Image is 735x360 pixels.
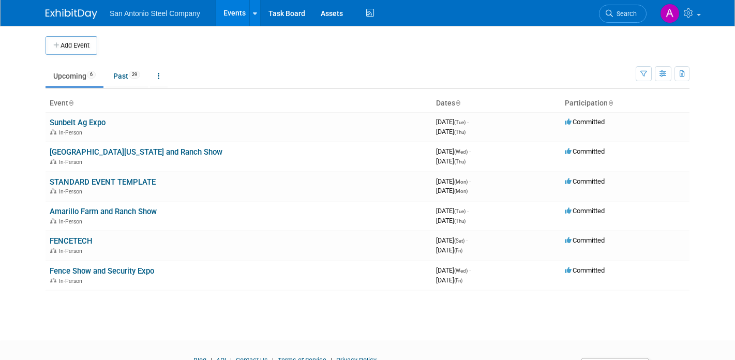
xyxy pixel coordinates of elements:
[454,119,466,125] span: (Tue)
[454,179,468,185] span: (Mon)
[46,66,103,86] a: Upcoming6
[436,207,469,215] span: [DATE]
[565,177,605,185] span: Committed
[454,248,462,253] span: (Fri)
[59,188,85,195] span: In-Person
[110,9,200,18] span: San Antonio Steel Company
[454,149,468,155] span: (Wed)
[50,188,56,193] img: In-Person Event
[469,177,471,185] span: -
[469,266,471,274] span: -
[467,118,469,126] span: -
[469,147,471,155] span: -
[59,248,85,254] span: In-Person
[561,95,689,112] th: Participation
[565,236,605,244] span: Committed
[467,207,469,215] span: -
[454,238,464,244] span: (Sat)
[46,95,432,112] th: Event
[454,208,466,214] span: (Tue)
[59,278,85,284] span: In-Person
[436,266,471,274] span: [DATE]
[50,147,222,157] a: [GEOGRAPHIC_DATA][US_STATE] and Ranch Show
[436,128,466,136] span: [DATE]
[608,99,613,107] a: Sort by Participation Type
[106,66,148,86] a: Past29
[59,218,85,225] span: In-Person
[454,268,468,274] span: (Wed)
[50,159,56,164] img: In-Person Event
[454,218,466,224] span: (Thu)
[50,207,157,216] a: Amarillo Farm and Ranch Show
[454,159,466,164] span: (Thu)
[454,278,462,283] span: (Fri)
[599,5,647,23] a: Search
[660,4,680,23] img: Ashton Rugh
[565,266,605,274] span: Committed
[613,10,637,18] span: Search
[565,147,605,155] span: Committed
[436,246,462,254] span: [DATE]
[432,95,561,112] th: Dates
[59,129,85,136] span: In-Person
[68,99,73,107] a: Sort by Event Name
[436,177,471,185] span: [DATE]
[50,266,154,276] a: Fence Show and Security Expo
[50,248,56,253] img: In-Person Event
[454,188,468,194] span: (Mon)
[455,99,460,107] a: Sort by Start Date
[50,236,93,246] a: FENCETECH
[436,217,466,224] span: [DATE]
[565,207,605,215] span: Committed
[436,118,469,126] span: [DATE]
[436,157,466,165] span: [DATE]
[50,129,56,134] img: In-Person Event
[87,71,96,79] span: 6
[565,118,605,126] span: Committed
[50,118,106,127] a: Sunbelt Ag Expo
[46,36,97,55] button: Add Event
[436,187,468,194] span: [DATE]
[59,159,85,166] span: In-Person
[436,236,468,244] span: [DATE]
[46,9,97,19] img: ExhibitDay
[466,236,468,244] span: -
[436,147,471,155] span: [DATE]
[454,129,466,135] span: (Thu)
[436,276,462,284] span: [DATE]
[50,177,156,187] a: STANDARD EVENT TEMPLATE
[50,218,56,223] img: In-Person Event
[129,71,140,79] span: 29
[50,278,56,283] img: In-Person Event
